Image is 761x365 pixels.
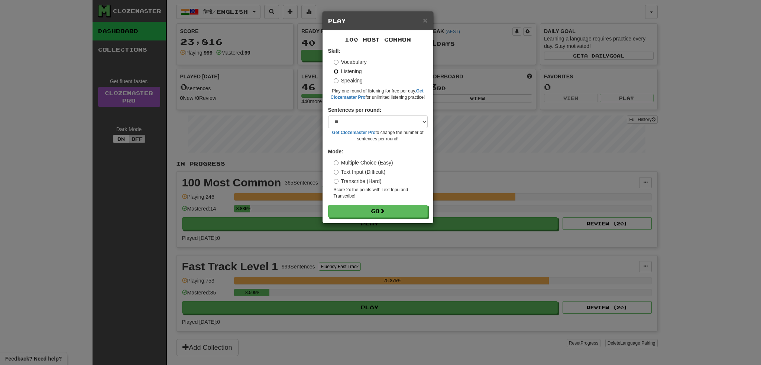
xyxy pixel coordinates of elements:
h5: Play [328,17,428,25]
input: Listening [334,69,339,74]
label: Text Input (Difficult) [334,168,386,176]
input: Text Input (Difficult) [334,170,339,175]
input: Speaking [334,78,339,83]
strong: Mode: [328,149,343,154]
label: Speaking [334,77,363,84]
input: Transcribe (Hard) [334,179,339,184]
label: Vocabulary [334,58,367,66]
label: Transcribe (Hard) [334,177,382,185]
small: Score 2x the points with Text Input and Transcribe ! [334,187,428,199]
small: to change the number of sentences per round! [328,130,428,142]
input: Vocabulary [334,60,339,65]
label: Listening [334,68,362,75]
span: × [423,16,427,25]
span: 100 Most Common [345,36,411,43]
label: Sentences per round: [328,106,382,114]
small: Play one round of listening for free per day. for unlimited listening practice! [328,88,428,101]
strong: Skill: [328,48,340,54]
a: Get Clozemaster Pro [332,130,376,135]
input: Multiple Choice (Easy) [334,160,339,165]
button: Close [423,16,427,24]
button: Go [328,205,428,218]
label: Multiple Choice (Easy) [334,159,393,166]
